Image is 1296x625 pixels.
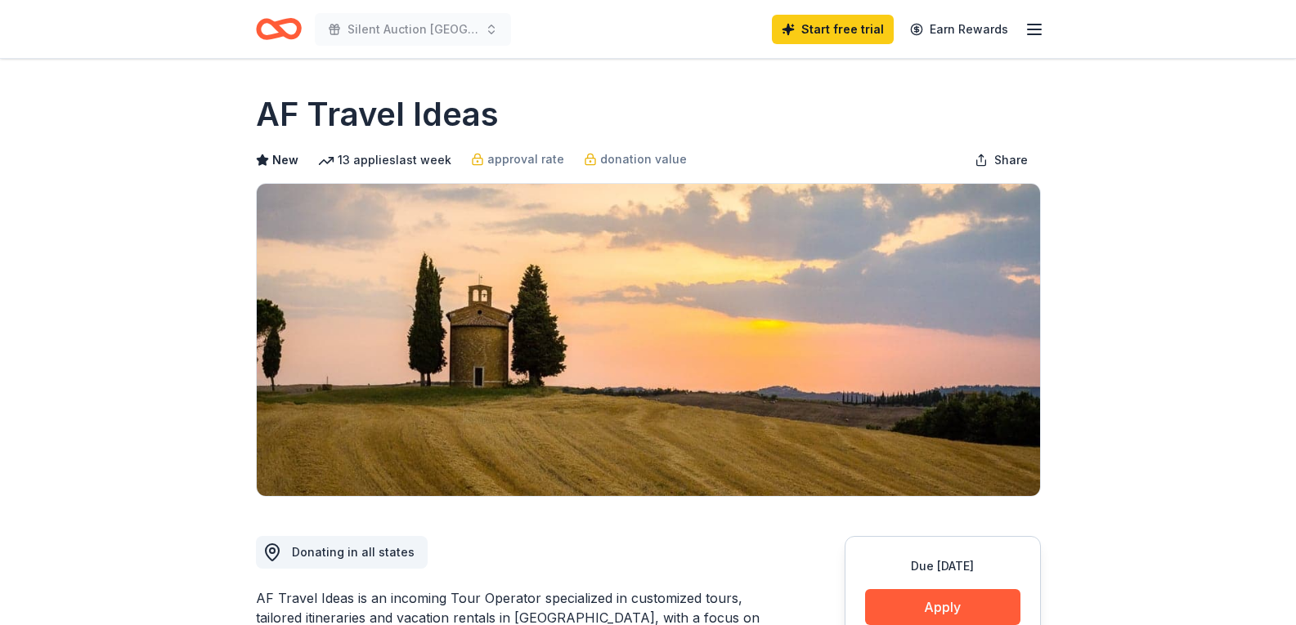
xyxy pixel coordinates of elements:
[348,20,478,39] span: Silent Auction [GEOGRAPHIC_DATA][DEMOGRAPHIC_DATA][PERSON_NAME]
[471,150,564,169] a: approval rate
[315,13,511,46] button: Silent Auction [GEOGRAPHIC_DATA][DEMOGRAPHIC_DATA][PERSON_NAME]
[772,15,894,44] a: Start free trial
[865,589,1020,625] button: Apply
[256,10,302,48] a: Home
[292,545,415,559] span: Donating in all states
[584,150,687,169] a: donation value
[487,150,564,169] span: approval rate
[900,15,1018,44] a: Earn Rewards
[257,184,1040,496] img: Image for AF Travel Ideas
[272,150,298,170] span: New
[600,150,687,169] span: donation value
[256,92,499,137] h1: AF Travel Ideas
[994,150,1028,170] span: Share
[865,556,1020,576] div: Due [DATE]
[962,144,1041,176] button: Share
[318,150,451,170] div: 13 applies last week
